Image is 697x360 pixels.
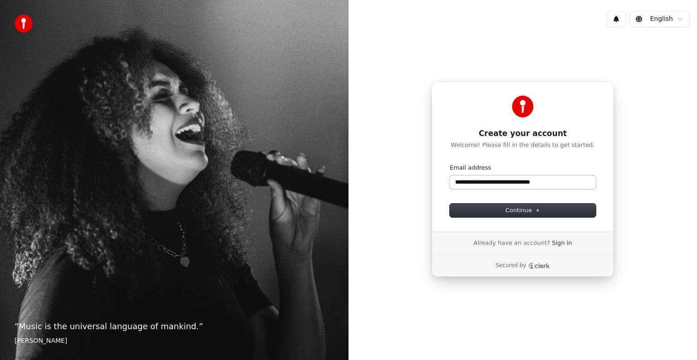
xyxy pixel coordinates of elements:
p: Welcome! Please fill in the details to get started. [450,141,596,149]
label: Email address [450,164,491,172]
h1: Create your account [450,128,596,139]
img: Youka [512,96,534,117]
button: Continue [450,204,596,217]
span: Already have an account? [473,239,550,247]
img: youka [15,15,33,33]
a: Clerk logo [528,263,550,269]
p: Secured by [496,262,526,269]
a: Sign in [552,239,572,247]
span: Continue [506,206,540,214]
p: “ Music is the universal language of mankind. ” [15,320,334,333]
footer: [PERSON_NAME] [15,336,334,345]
